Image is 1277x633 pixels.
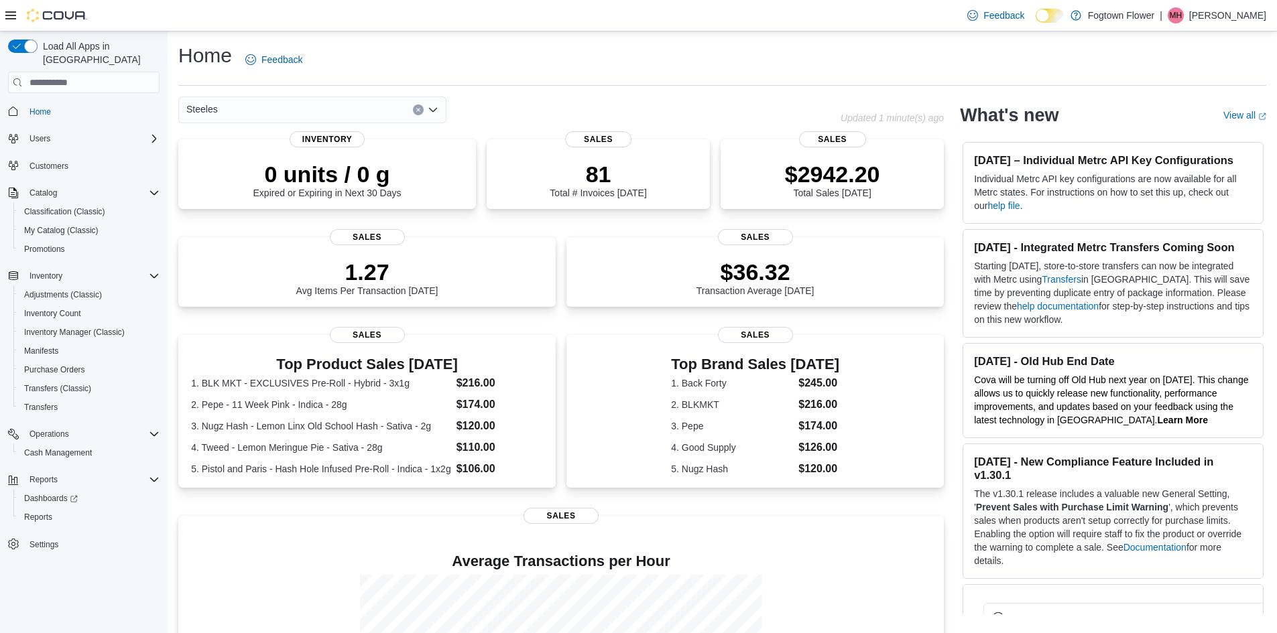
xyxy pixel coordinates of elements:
[974,354,1252,368] h3: [DATE] - Old Hub End Date
[24,244,65,255] span: Promotions
[1017,301,1099,311] a: help documentation
[13,379,165,398] button: Transfers (Classic)
[19,204,160,220] span: Classification (Classic)
[29,188,57,198] span: Catalog
[974,172,1252,212] p: Individual Metrc API key configurations are now available for all Metrc states. For instructions ...
[24,268,160,284] span: Inventory
[24,346,58,356] span: Manifests
[24,289,102,300] span: Adjustments (Classic)
[1168,7,1184,23] div: Mark Hiebert
[3,156,165,175] button: Customers
[671,376,793,390] dt: 1. Back Forty
[962,2,1030,29] a: Feedback
[330,327,405,343] span: Sales
[13,508,165,526] button: Reports
[13,221,165,240] button: My Catalog (Classic)
[550,161,646,188] p: 81
[1189,7,1266,23] p: [PERSON_NAME]
[19,490,83,506] a: Dashboards
[19,222,160,238] span: My Catalog (Classic)
[19,241,160,257] span: Promotions
[24,268,68,284] button: Inventory
[13,304,165,323] button: Inventory Count
[13,202,165,221] button: Classification (Classic)
[1042,274,1081,285] a: Transfers
[191,356,543,372] h3: Top Product Sales [DATE]
[24,308,81,319] span: Inventory Count
[19,445,160,461] span: Cash Management
[29,539,58,550] span: Settings
[974,259,1252,326] p: Starting [DATE], store-to-store transfers can now be integrated with Metrc using in [GEOGRAPHIC_D...
[24,185,160,201] span: Catalog
[565,131,632,147] span: Sales
[24,472,160,488] span: Reports
[19,399,160,415] span: Transfers
[974,240,1252,254] h3: [DATE] - Integrated Metrc Transfers Coming Soon
[330,229,405,245] span: Sales
[191,419,451,433] dt: 3. Nugz Hash - Lemon Linx Old School Hash - Sativa - 2g
[38,40,160,66] span: Load All Apps in [GEOGRAPHIC_DATA]
[24,157,160,174] span: Customers
[1123,542,1187,553] a: Documentation
[191,462,451,476] dt: 5. Pistol and Paris - Hash Hole Infused Pre-Roll - Indica - 1x2g
[24,158,74,174] a: Customers
[24,426,74,442] button: Operations
[240,46,308,73] a: Feedback
[3,267,165,285] button: Inventory
[696,259,814,296] div: Transaction Average [DATE]
[19,204,111,220] a: Classification (Classic)
[799,131,866,147] span: Sales
[19,241,70,257] a: Promotions
[19,343,160,359] span: Manifests
[19,324,130,340] a: Inventory Manager (Classic)
[1258,113,1266,121] svg: External link
[24,327,125,338] span: Inventory Manager (Classic)
[24,185,62,201] button: Catalog
[24,383,91,394] span: Transfers (Classic)
[974,374,1248,425] span: Cova will be turning off Old Hub next year on [DATE]. This change allows us to quickly release ne...
[13,342,165,360] button: Manifests
[13,398,165,417] button: Transfers
[24,131,56,147] button: Users
[696,259,814,285] p: $36.32
[24,472,63,488] button: Reports
[960,104,1058,126] h2: What's new
[718,229,793,245] span: Sales
[29,271,62,281] span: Inventory
[24,402,58,413] span: Transfers
[19,324,160,340] span: Inventory Manager (Classic)
[24,447,92,458] span: Cash Management
[19,380,160,397] span: Transfers (Classic)
[24,364,85,375] span: Purchase Orders
[841,113,944,123] p: Updated 1 minute(s) ago
[29,161,68,171] span: Customers
[24,131,160,147] span: Users
[191,441,451,454] dt: 4. Tweed - Lemon Meringue Pie - Sativa - 28g
[19,305,86,322] a: Inventory Count
[24,512,52,522] span: Reports
[413,104,424,115] button: Clear input
[19,362,90,378] a: Purchase Orders
[19,399,63,415] a: Transfers
[24,493,78,504] span: Dashboards
[29,133,50,144] span: Users
[987,200,1020,211] a: help file
[1158,415,1208,425] a: Learn More
[13,285,165,304] button: Adjustments (Classic)
[261,53,302,66] span: Feedback
[191,398,451,411] dt: 2. Pepe - 11 Week Pink - Indica - 28g
[671,398,793,411] dt: 2. BLKMKT
[24,104,56,120] a: Home
[19,362,160,378] span: Purchase Orders
[13,489,165,508] a: Dashboards
[19,445,97,461] a: Cash Management
[296,259,438,296] div: Avg Items Per Transaction [DATE]
[19,287,107,303] a: Adjustments (Classic)
[29,474,58,485] span: Reports
[524,508,599,524] span: Sales
[1036,9,1064,23] input: Dark Mode
[3,129,165,148] button: Users
[19,509,160,525] span: Reports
